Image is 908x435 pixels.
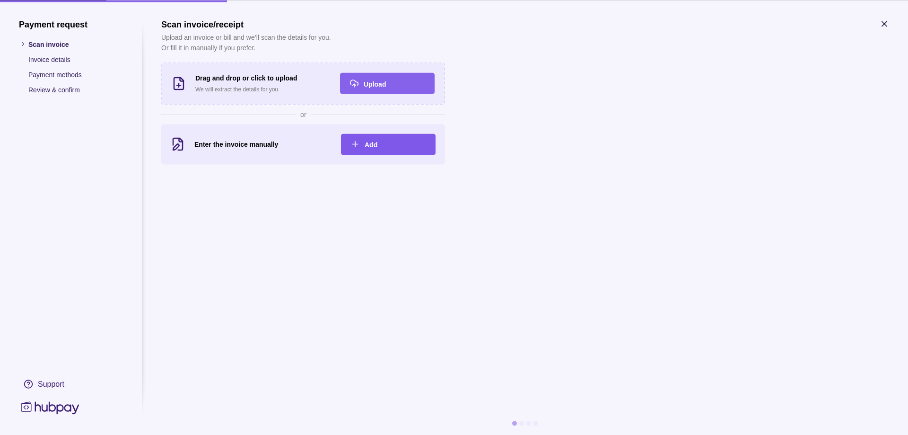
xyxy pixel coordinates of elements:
button: Upload [340,73,435,94]
a: Support [19,374,123,394]
button: Add [341,133,436,155]
p: Payment methods [28,69,123,80]
span: Upload [364,80,386,88]
div: Support [38,379,64,389]
h3: Enter the invoice manually [194,139,332,150]
p: Invoice details [28,54,123,64]
h3: Drag and drop or click to upload [195,72,331,83]
p: Review & confirm [28,84,123,95]
span: Add [365,141,377,149]
p: Scan invoice [28,39,123,49]
h1: Payment request [19,19,123,29]
p: Upload an invoice or bill and we’ll scan the details for you. Or fill it in manually if you prefer. [161,32,331,53]
span: or [300,109,306,119]
p: We will extract the details for you [195,84,331,94]
h1: Scan invoice/receipt [161,19,331,29]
